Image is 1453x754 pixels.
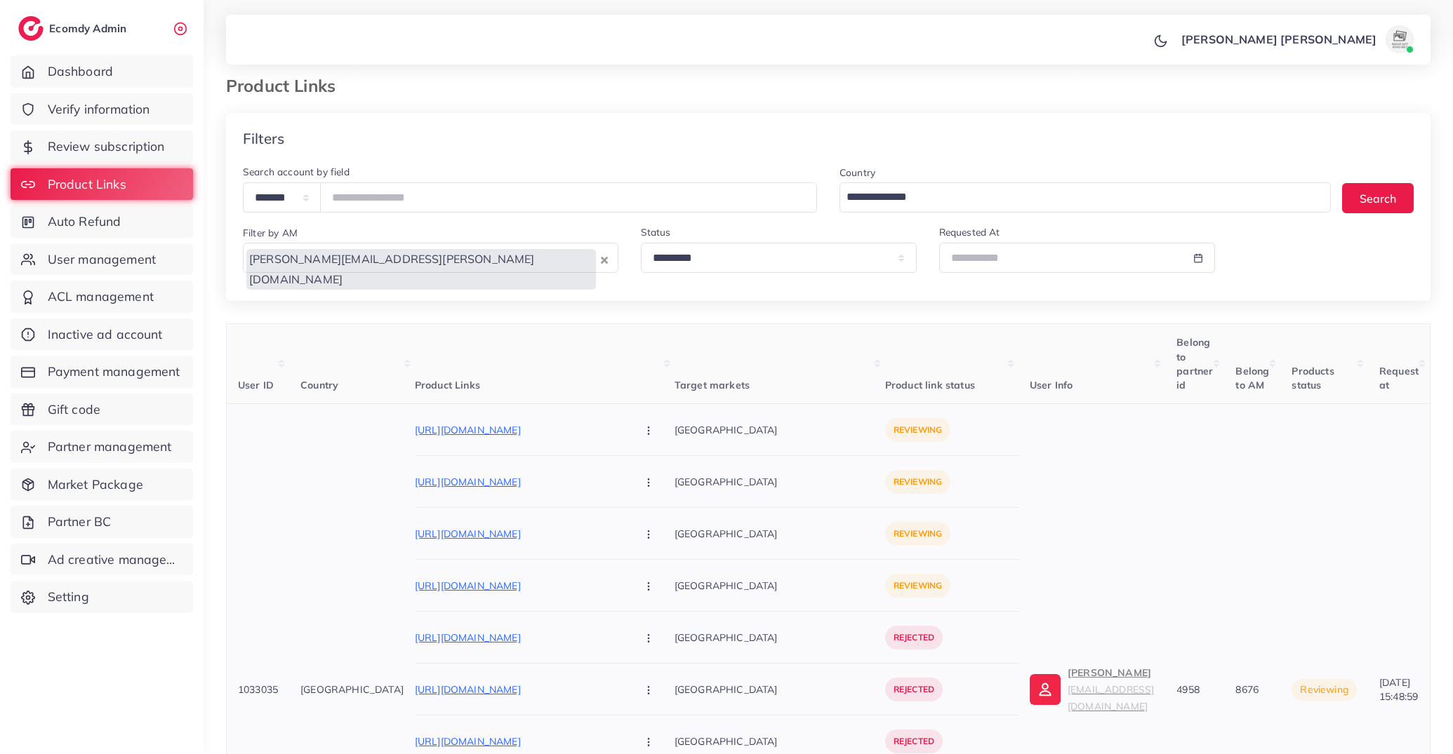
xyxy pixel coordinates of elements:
[48,250,156,269] span: User management
[48,288,154,306] span: ACL management
[1174,25,1419,53] a: [PERSON_NAME] [PERSON_NAME]avatar
[1030,379,1073,391] span: User Info
[11,243,193,276] a: User management
[1068,664,1154,715] p: [PERSON_NAME]
[243,226,298,240] label: Filter by AM
[1379,365,1419,391] span: Request at
[11,130,193,163] a: Review subscription
[675,518,885,549] p: [GEOGRAPHIC_DATA]
[48,62,113,81] span: Dashboard
[415,422,625,438] p: [URL][DOMAIN_NAME]
[300,379,338,391] span: Country
[840,166,875,180] label: Country
[1030,674,1061,705] img: ic-user-info.36bf1079.svg
[939,225,1000,239] label: Requested At
[885,522,950,546] p: reviewing
[48,175,126,194] span: Product Links
[243,243,618,273] div: Search for option
[11,506,193,538] a: Partner BC
[11,206,193,238] a: Auto Refund
[1176,683,1200,696] span: 4958
[11,168,193,201] a: Product Links
[675,379,750,391] span: Target markets
[48,588,89,606] span: Setting
[885,470,950,494] p: reviewing
[226,76,347,96] h3: Product Links
[243,165,350,179] label: Search account by field
[48,400,100,419] span: Gift code
[641,225,671,239] label: Status
[11,431,193,463] a: Partner management
[415,733,625,750] p: [URL][DOMAIN_NAME]
[675,673,885,705] p: [GEOGRAPHIC_DATA]
[1068,683,1154,712] small: [EMAIL_ADDRESS][DOMAIN_NAME]
[1292,365,1334,391] span: Products status
[675,621,885,653] p: [GEOGRAPHIC_DATA]
[415,577,625,594] p: [URL][DOMAIN_NAME]
[11,318,193,351] a: Inactive ad account
[48,513,112,531] span: Partner BC
[1235,365,1269,391] span: Belong to AM
[885,626,943,649] p: rejected
[1235,683,1259,696] span: 8676
[11,281,193,313] a: ACL management
[11,469,193,501] a: Market Package
[675,466,885,497] p: [GEOGRAPHIC_DATA]
[1030,664,1154,715] a: [PERSON_NAME][EMAIL_ADDRESS][DOMAIN_NAME]
[48,476,143,494] span: Market Package
[842,185,1313,209] input: Search for option
[675,414,885,445] p: [GEOGRAPHIC_DATA]
[415,525,625,542] p: [URL][DOMAIN_NAME]
[1342,183,1414,213] button: Search
[11,544,193,576] a: Ad creative management
[885,418,950,442] p: reviewing
[1386,25,1414,53] img: avatar
[48,551,183,569] span: Ad creative management
[1181,31,1376,48] p: [PERSON_NAME] [PERSON_NAME]
[415,629,625,646] p: [URL][DOMAIN_NAME]
[243,130,284,147] h4: Filters
[238,379,274,391] span: User ID
[48,325,163,344] span: Inactive ad account
[1379,676,1418,703] span: [DATE] 15:48:59
[675,570,885,601] p: [GEOGRAPHIC_DATA]
[11,356,193,388] a: Payment management
[11,93,193,126] a: Verify information
[885,379,975,391] span: Product link status
[238,683,278,696] span: 1033035
[11,55,193,88] a: Dashboard
[18,16,44,41] img: logo
[18,16,130,41] a: logoEcomdy Admin
[415,473,625,490] p: [URL][DOMAIN_NAME]
[840,182,1331,213] div: Search for option
[246,249,596,290] span: [PERSON_NAME][EMAIL_ADDRESS][PERSON_NAME][DOMAIN_NAME]
[48,213,121,231] span: Auto Refund
[885,678,943,701] p: rejected
[1176,336,1213,391] span: Belong to partner id
[48,363,180,381] span: Payment management
[49,22,130,35] h2: Ecomdy Admin
[11,393,193,426] a: Gift code
[415,379,480,391] span: Product Links
[601,251,608,267] button: Clear Selected
[415,681,625,698] p: [URL][DOMAIN_NAME]
[1300,683,1348,696] span: reviewing
[48,100,150,119] span: Verify information
[245,290,597,311] input: Search for option
[11,581,193,613] a: Setting
[885,574,950,598] p: reviewing
[48,438,172,456] span: Partner management
[300,681,404,698] p: [GEOGRAPHIC_DATA]
[885,729,943,753] p: rejected
[48,137,165,156] span: Review subscription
